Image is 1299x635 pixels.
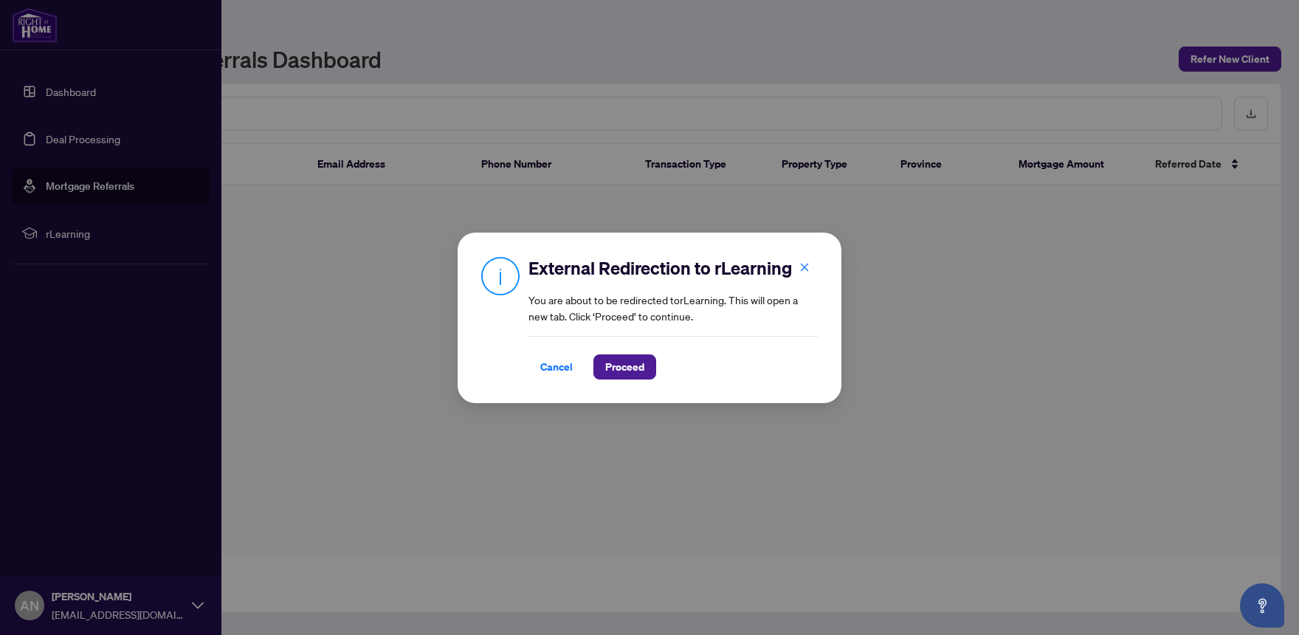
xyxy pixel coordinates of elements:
span: close [799,261,810,272]
div: You are about to be redirected to rLearning . This will open a new tab. Click ‘Proceed’ to continue. [528,256,818,380]
span: Cancel [540,355,573,379]
button: Cancel [528,354,585,380]
button: Open asap [1240,583,1284,628]
button: Proceed [593,354,656,380]
h2: External Redirection to rLearning [528,256,818,280]
span: Proceed [605,355,644,379]
img: Info Icon [481,256,520,295]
